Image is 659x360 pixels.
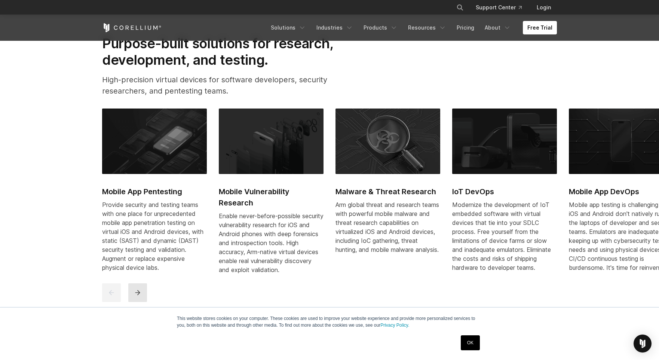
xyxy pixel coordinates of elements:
h2: Mobile Vulnerability Research [219,186,324,208]
h2: IoT DevOps [452,186,557,197]
button: next [128,283,147,302]
button: previous [102,283,121,302]
p: High-precision virtual devices for software developers, security researchers, and pentesting teams. [102,74,357,97]
a: Industries [312,21,358,34]
div: Arm global threat and research teams with powerful mobile malware and threat research capabilitie... [335,200,440,254]
h2: Malware & Threat Research [335,186,440,197]
img: Mobile Vulnerability Research [219,109,324,174]
a: Pricing [452,21,479,34]
img: Mobile App Pentesting [102,109,207,174]
a: Products [359,21,402,34]
a: Free Trial [523,21,557,34]
img: Malware & Threat Research [335,109,440,174]
a: Mobile Vulnerability Research Mobile Vulnerability Research Enable never-before-possible security... [219,109,324,283]
div: Navigation Menu [266,21,557,34]
div: Provide security and testing teams with one place for unprecedented mobile app penetration testin... [102,200,207,272]
a: Corellium Home [102,23,162,32]
div: Modernize the development of IoT embedded software with virtual devices that tie into your SDLC p... [452,200,557,272]
img: IoT DevOps [452,109,557,174]
a: Malware & Threat Research Malware & Threat Research Arm global threat and research teams with pow... [335,109,440,263]
a: IoT DevOps IoT DevOps Modernize the development of IoT embedded software with virtual devices tha... [452,109,557,281]
button: Search [453,1,467,14]
div: Navigation Menu [447,1,557,14]
h2: Purpose-built solutions for research, development, and testing. [102,35,357,68]
a: Support Center [470,1,528,14]
a: Privacy Policy. [380,323,409,328]
div: Open Intercom Messenger [634,335,652,353]
p: This website stores cookies on your computer. These cookies are used to improve your website expe... [177,315,482,329]
a: Login [531,1,557,14]
a: Resources [404,21,451,34]
a: OK [461,335,480,350]
div: Enable never-before-possible security vulnerability research for iOS and Android phones with deep... [219,211,324,274]
a: Solutions [266,21,310,34]
h2: Mobile App Pentesting [102,186,207,197]
a: About [480,21,515,34]
a: Mobile App Pentesting Mobile App Pentesting Provide security and testing teams with one place for... [102,109,207,281]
